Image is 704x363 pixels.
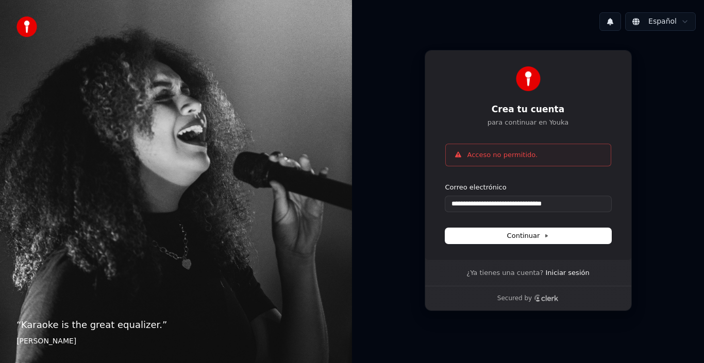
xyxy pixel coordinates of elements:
footer: [PERSON_NAME] [16,336,336,347]
p: “ Karaoke is the great equalizer. ” [16,318,336,332]
p: para continuar en Youka [445,118,611,127]
a: Clerk logo [534,295,559,302]
p: Secured by [497,295,532,303]
button: Continuar [445,228,611,244]
p: Acceso no permitido. [467,150,538,160]
label: Correo electrónico [445,183,507,192]
img: Youka [516,66,541,91]
a: Iniciar sesión [545,268,589,278]
h1: Crea tu cuenta [445,103,611,116]
img: youka [16,16,37,37]
span: Continuar [507,231,549,240]
span: ¿Ya tienes una cuenta? [466,268,543,278]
